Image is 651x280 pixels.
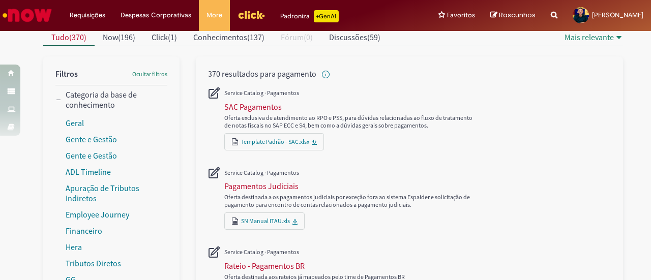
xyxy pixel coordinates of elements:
span: Rascunhos [499,10,536,20]
img: click_logo_yellow_360x200.png [238,7,265,22]
a: Rascunhos [490,11,536,20]
p: +GenAi [314,10,339,22]
div: Padroniza [280,10,339,22]
span: Despesas Corporativas [121,10,191,20]
span: More [206,10,222,20]
span: [PERSON_NAME] [592,11,643,19]
img: ServiceNow [1,5,53,25]
span: Favoritos [447,10,475,20]
span: Requisições [70,10,105,20]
